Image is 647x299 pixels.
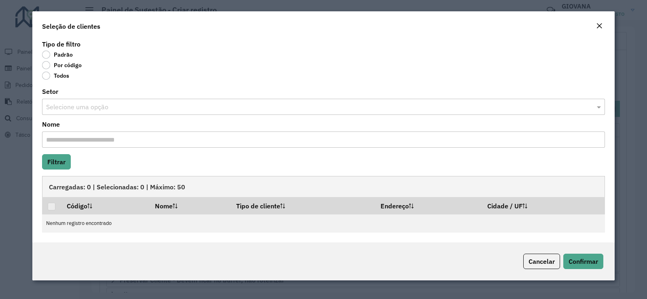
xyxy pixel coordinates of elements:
span: Confirmar [569,257,598,265]
h4: Seleção de clientes [42,21,100,31]
button: Close [594,21,605,32]
label: Padrão [42,51,73,59]
td: Nenhum registro encontrado [42,214,605,233]
button: Cancelar [523,254,560,269]
label: Setor [42,87,58,96]
th: Tipo de cliente [230,197,375,214]
label: Tipo de filtro [42,39,80,49]
th: Cidade / UF [482,197,605,214]
span: Cancelar [529,257,555,265]
th: Nome [149,197,230,214]
em: Fechar [596,23,603,29]
button: Filtrar [42,154,71,170]
th: Endereço [375,197,482,214]
label: Nome [42,119,60,129]
div: Carregadas: 0 | Selecionadas: 0 | Máximo: 50 [42,176,605,197]
label: Todos [42,72,69,80]
button: Confirmar [563,254,603,269]
label: Por código [42,61,82,69]
th: Código [61,197,149,214]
